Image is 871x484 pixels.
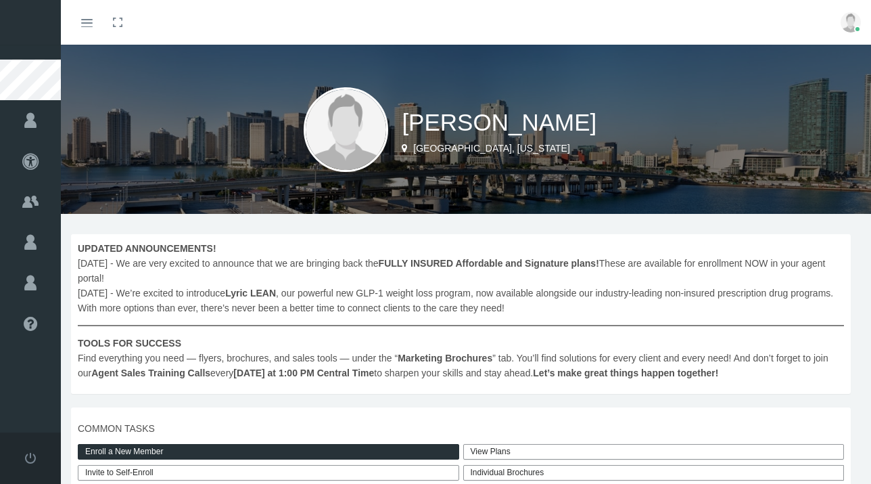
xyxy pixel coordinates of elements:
b: FULLY INSURED Affordable and Signature plans! [379,258,599,269]
a: View Plans [463,444,845,460]
b: TOOLS FOR SUCCESS [78,338,181,349]
span: [PERSON_NAME] [402,109,596,135]
b: Let’s make great things happen together! [533,368,718,378]
img: user-placeholder.jpg [841,12,861,32]
a: Enroll a New Member [78,444,459,460]
b: UPDATED ANNOUNCEMENTS! [78,243,216,254]
b: Marketing Brochures [398,353,492,364]
img: user-placeholder.jpg [304,87,388,172]
div: Individual Brochures [463,465,845,481]
span: COMMON TASKS [78,421,844,436]
b: Agent Sales Training Calls [91,368,210,378]
span: [GEOGRAPHIC_DATA], [US_STATE] [413,143,570,154]
b: Lyric LEAN [225,288,276,299]
b: [DATE] at 1:00 PM Central Time [233,368,374,378]
span: [DATE] - We are very excited to announce that we are bringing back the These are available for en... [78,241,844,380]
a: Invite to Self-Enroll [78,465,459,481]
